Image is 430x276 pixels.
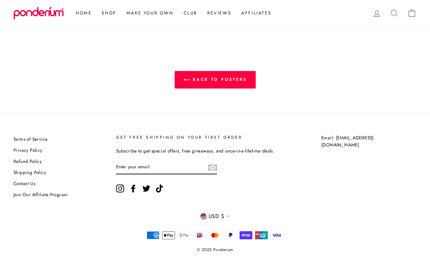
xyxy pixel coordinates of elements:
a: Make Your Own [121,7,179,19]
a: Shop [97,7,121,19]
a: Affiliates [236,7,276,19]
a: Shipping Policy [13,168,46,178]
a: Join Our Affiliate Program [13,190,68,200]
a: Contact Us [13,179,35,189]
button: USD $ [196,211,234,221]
a: Terms of Service [13,134,47,144]
a: Privacy Policy [13,145,42,156]
a: Home [71,7,97,19]
p: GET FREE SHIPPING ON YOUR FIRST ORDER [116,134,294,141]
a: Refund Policy [13,157,42,167]
a: Back to Posters [175,71,256,89]
img: Ponderium [13,7,64,20]
a: Club [179,7,202,19]
a: Reviews [202,7,236,19]
p: © 2025 Ponderium [13,242,417,256]
ul: Primary [67,7,276,19]
p: Email: [EMAIL_ADDRESS][DOMAIN_NAME] [321,134,396,149]
input: Enter your email [116,160,217,175]
p: Subscribe to get special offers, free giveaways, and once-in-a-lifetime deals. [116,147,294,155]
span: USD $ [209,212,224,221]
button: Subscribe [208,163,217,171]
